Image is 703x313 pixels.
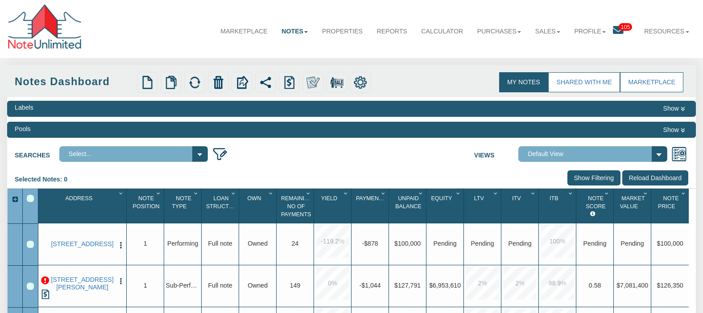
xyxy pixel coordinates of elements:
[117,277,124,285] img: cell-menu.png
[330,76,343,89] img: for_sale.png
[259,76,273,89] img: share.svg
[466,192,501,220] div: Sort None
[616,282,648,289] span: $7,081,400
[657,240,683,247] span: $100,000
[509,240,532,247] span: No Data
[27,283,34,290] div: Row 2, Row Selection Checkbox
[541,225,574,258] div: 100.0
[474,195,484,202] span: Ltv
[474,146,518,160] label: Views
[589,282,601,289] span: 0.58
[621,240,644,247] span: Pending
[208,282,232,289] span: Full note
[117,241,124,249] img: cell-menu.png
[660,103,688,114] button: Show
[658,195,678,210] span: Note Price
[141,76,154,89] img: new.png
[292,240,299,247] span: 24
[620,195,645,210] span: Market Value
[212,146,228,162] img: edit_filter_icon.png
[117,240,124,249] button: Press to open the note menu
[155,189,163,198] div: Column Menu
[278,192,314,220] div: Sort None
[353,192,389,220] div: Sort None
[248,240,268,247] span: Owned
[290,282,301,289] span: 149
[512,195,521,202] span: Itv
[653,192,689,220] div: Sort None
[15,74,134,90] div: Notes Dashboard
[471,240,494,247] span: No Data
[434,240,457,247] span: Pending
[283,76,296,89] img: history.png
[241,192,276,220] div: Own Sort None
[305,189,313,198] div: Column Menu
[40,192,126,220] div: Sort None
[275,20,315,43] a: Notes
[356,195,395,202] span: Payment(P&I)
[278,192,314,220] div: Remaining No Of Payments Sort None
[203,192,239,220] div: Loan Structure Sort None
[208,240,232,247] span: Full note
[316,192,351,220] div: Yield Sort None
[586,195,606,210] span: Note Score
[316,267,349,300] div: 0.0
[394,282,421,289] span: $127,791
[653,192,689,220] div: Note Price Sort None
[613,20,637,44] a: 105
[192,189,201,198] div: Column Menu
[529,189,538,198] div: Column Menu
[248,282,268,289] span: Owned
[15,103,33,112] div: Labels
[203,192,239,220] div: Sort None
[316,225,349,258] div: -119.2
[466,267,499,300] div: 2.0
[27,241,34,248] div: Row 1, Row Selection Checkbox
[541,192,576,220] div: Itb Sort None
[40,192,126,220] div: Address Sort None
[213,20,274,43] a: Marketplace
[354,76,367,89] img: settings.png
[428,192,463,220] div: Equity Sort None
[567,189,575,198] div: Column Menu
[414,20,470,43] a: Calculator
[370,20,414,43] a: Reports
[504,267,537,300] div: 2.0
[492,189,500,198] div: Column Menu
[15,170,74,188] div: Selected Notes: 0
[8,195,23,204] div: Expand All
[671,146,687,162] img: views.png
[567,170,621,186] input: Show Filtering
[50,276,115,291] a: 1301 MCKENZIE AVE, LOS ALTOS HLS, CA, 94024
[616,192,651,220] div: Sort None
[603,189,613,198] div: Column Menu
[316,192,351,220] div: Sort None
[578,192,613,220] div: Note Score Sort None
[188,76,202,89] img: refresh.png
[528,20,567,43] a: Sales
[680,189,688,198] div: Column Menu
[642,189,650,198] div: Column Menu
[619,23,632,31] span: 105
[431,195,452,202] span: Equity
[166,192,201,220] div: Sort None
[236,76,249,89] img: export.svg
[128,192,164,220] div: Note Position Sort None
[391,192,426,220] div: Sort None
[455,189,463,198] div: Column Menu
[165,76,178,89] img: copy.png
[428,192,463,220] div: Sort None
[395,195,422,210] span: Unpaid Balance
[391,192,426,220] div: Unpaid Balance Sort None
[306,76,320,89] img: make_own.png
[360,282,381,289] span: -$1,044
[660,124,688,135] button: Show
[65,195,92,202] span: Address
[637,20,696,43] a: Resources
[550,195,558,202] span: Itb
[362,240,378,247] span: -$878
[167,240,198,247] span: Performing
[315,20,370,43] a: Properties
[353,192,389,220] div: Payment(P&I) Sort None
[394,240,421,247] span: $100,000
